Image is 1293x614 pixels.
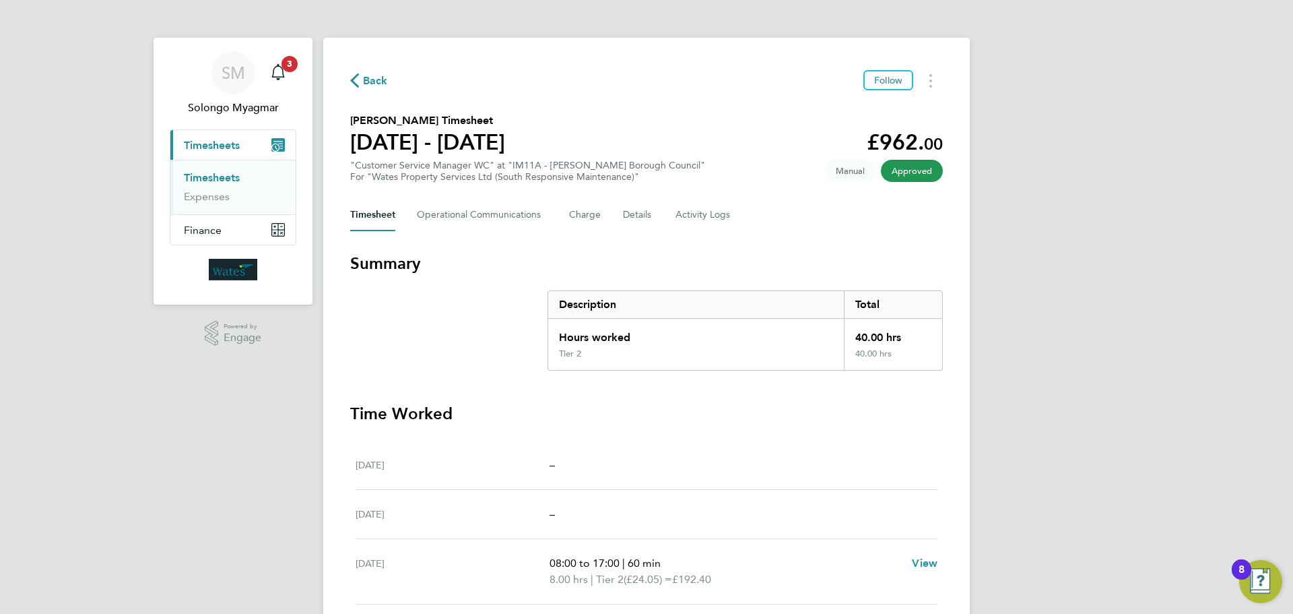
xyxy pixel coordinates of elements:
[205,321,262,346] a: Powered byEngage
[550,573,588,586] span: 8.00 hrs
[548,291,844,318] div: Description
[844,348,942,370] div: 40.00 hrs
[184,139,240,152] span: Timesheets
[825,160,875,182] span: This timesheet was manually created.
[170,130,296,160] button: Timesheets
[170,215,296,245] button: Finance
[184,171,240,184] a: Timesheets
[548,290,943,371] div: Summary
[350,171,705,183] div: For "Wates Property Services Ltd (South Responsive Maintenance)"
[170,51,296,116] a: SMSolongo Myagmar
[550,557,620,570] span: 08:00 to 17:00
[559,348,581,359] div: Tier 2
[623,199,654,231] button: Details
[184,224,222,237] span: Finance
[224,321,261,332] span: Powered by
[672,573,711,586] span: £192.40
[874,74,902,86] span: Follow
[417,199,548,231] button: Operational Communications
[356,457,550,473] div: [DATE]
[222,64,245,82] span: SM
[596,572,624,588] span: Tier 2
[350,72,388,89] button: Back
[224,332,261,344] span: Engage
[350,113,505,129] h2: [PERSON_NAME] Timesheet
[170,160,296,214] div: Timesheets
[350,199,395,231] button: Timesheet
[209,259,257,280] img: wates-logo-retina.png
[170,100,296,116] span: Solongo Myagmar
[624,573,672,586] span: (£24.05) =
[628,557,661,570] span: 60 min
[350,160,705,183] div: "Customer Service Manager WC" at "IM11A - [PERSON_NAME] Borough Council"
[550,458,555,471] span: –
[863,70,913,90] button: Follow
[356,506,550,522] div: [DATE]
[356,555,550,588] div: [DATE]
[350,129,505,156] h1: [DATE] - [DATE]
[363,73,388,89] span: Back
[170,259,296,280] a: Go to home page
[881,160,943,182] span: This timesheet has been approved.
[1238,570,1245,587] div: 8
[350,253,943,274] h3: Summary
[912,557,937,570] span: View
[550,508,555,520] span: –
[350,403,943,425] h3: Time Worked
[154,38,312,305] nav: Main navigation
[281,56,298,72] span: 3
[265,51,292,94] a: 3
[867,129,943,155] app-decimal: £962.
[548,319,844,348] div: Hours worked
[912,555,937,572] a: View
[569,199,601,231] button: Charge
[924,134,943,154] span: 00
[184,190,230,203] a: Expenses
[675,199,732,231] button: Activity Logs
[919,70,943,91] button: Timesheets Menu
[1239,560,1282,603] button: Open Resource Center, 8 new notifications
[844,319,942,348] div: 40.00 hrs
[591,573,593,586] span: |
[622,557,625,570] span: |
[844,291,942,318] div: Total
